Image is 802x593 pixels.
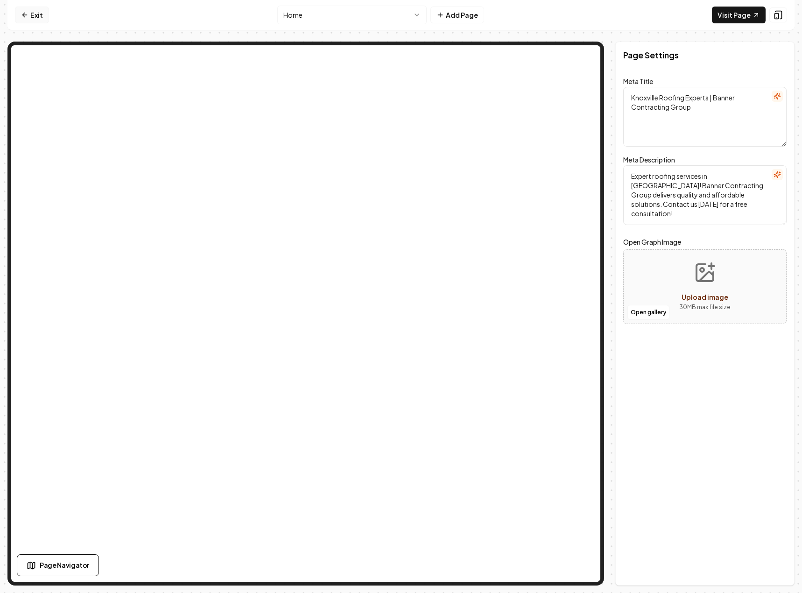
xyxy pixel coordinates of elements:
span: Upload image [682,293,728,301]
button: Page Navigator [17,554,99,576]
button: Upload image [672,254,738,319]
span: Page Navigator [40,560,89,570]
button: Add Page [430,7,484,23]
a: Exit [15,7,49,23]
label: Meta Description [623,155,675,164]
a: Visit Page [712,7,766,23]
p: 30 MB max file size [679,303,731,312]
button: Open gallery [627,305,669,320]
h2: Page Settings [623,49,679,62]
label: Open Graph Image [623,236,787,247]
label: Meta Title [623,77,653,85]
